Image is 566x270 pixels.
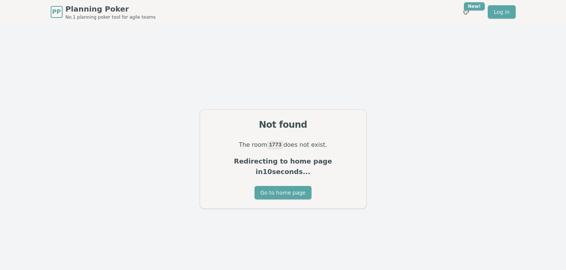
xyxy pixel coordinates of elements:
[464,2,485,10] div: New!
[209,119,357,131] div: Not found
[209,156,357,177] p: Redirecting to home page in 10 seconds...
[66,14,156,20] span: No.1 planning poker tool for agile teams
[52,7,61,16] span: PP
[267,141,283,149] code: 1773
[209,140,357,150] p: The room does not exist.
[488,5,515,19] a: Log in
[51,4,156,20] a: PPPlanning PokerNo.1 planning poker tool for agile teams
[66,4,156,14] span: Planning Poker
[459,5,473,19] button: New!
[254,186,312,199] button: Go to home page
